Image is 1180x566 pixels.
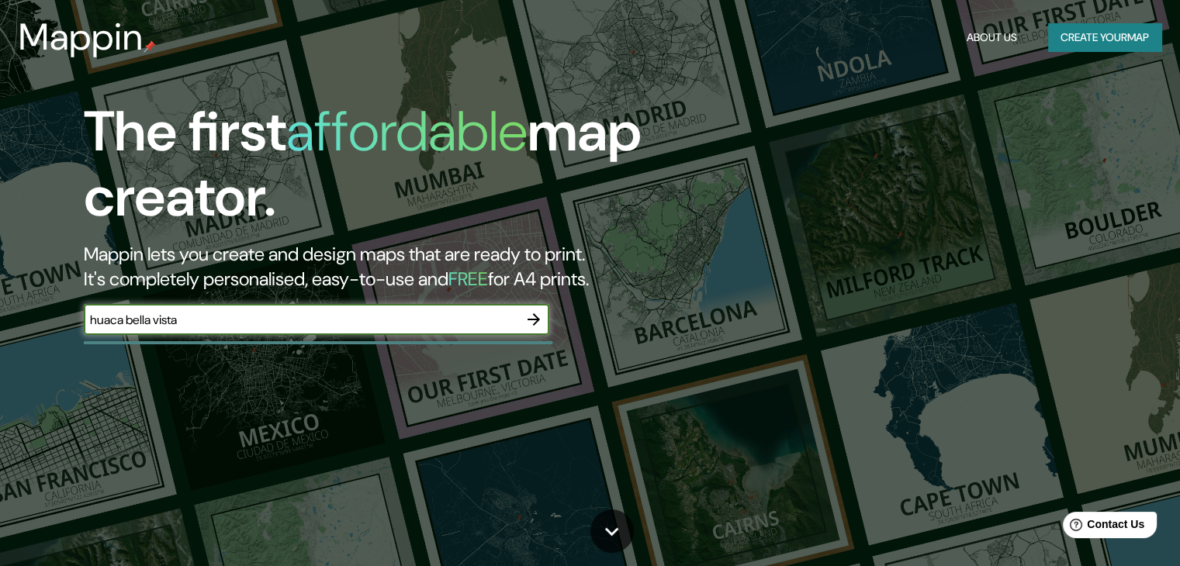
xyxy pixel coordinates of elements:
[144,40,156,53] img: mappin-pin
[1042,506,1163,549] iframe: Help widget launcher
[448,267,488,291] h5: FREE
[286,95,528,167] h1: affordable
[19,16,144,59] h3: Mappin
[84,311,518,329] input: Choose your favourite place
[84,99,674,242] h1: The first map creator.
[1048,23,1161,52] button: Create yourmap
[84,242,674,292] h2: Mappin lets you create and design maps that are ready to print. It's completely personalised, eas...
[960,23,1023,52] button: About Us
